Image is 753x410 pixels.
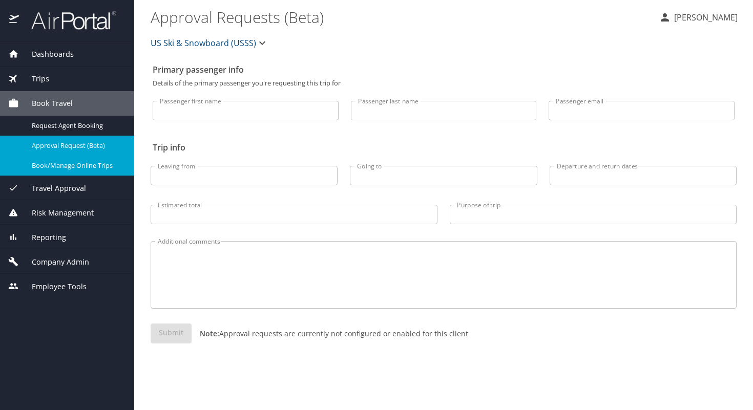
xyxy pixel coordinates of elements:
span: Book Travel [19,98,73,109]
img: icon-airportal.png [9,10,20,30]
span: Employee Tools [19,281,87,292]
span: Request Agent Booking [32,121,122,131]
span: Book/Manage Online Trips [32,161,122,170]
span: Approval Request (Beta) [32,141,122,150]
span: Reporting [19,232,66,243]
span: US Ski & Snowboard (USSS) [151,36,256,50]
button: [PERSON_NAME] [655,8,742,27]
span: Risk Management [19,207,94,219]
img: airportal-logo.png [20,10,116,30]
p: Approval requests are currently not configured or enabled for this client [192,328,468,339]
strong: Note: [200,329,219,338]
p: Details of the primary passenger you're requesting this trip for [153,80,735,87]
span: Travel Approval [19,183,86,194]
span: Company Admin [19,256,89,268]
button: US Ski & Snowboard (USSS) [147,33,273,53]
span: Trips [19,73,49,84]
h1: Approval Requests (Beta) [151,1,651,33]
h2: Primary passenger info [153,61,735,78]
span: Dashboards [19,49,74,60]
p: [PERSON_NAME] [671,11,738,24]
h2: Trip info [153,139,735,156]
